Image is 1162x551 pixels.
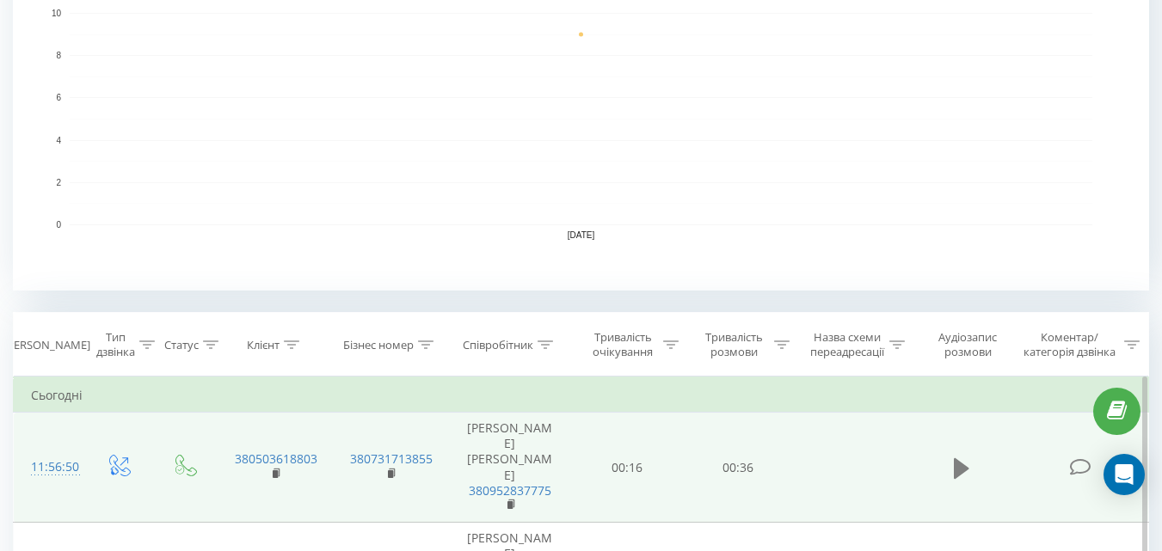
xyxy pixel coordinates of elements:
td: Сьогодні [14,378,1149,413]
div: Тип дзвінка [96,330,135,359]
text: 0 [56,220,61,230]
div: 11:56:50 [31,450,67,484]
div: Співробітник [463,338,533,352]
div: Назва схеми переадресації [809,330,885,359]
div: Аудіозапис розмови [925,330,1011,359]
text: 8 [56,51,61,60]
text: 10 [52,9,62,18]
div: Коментар/категорія дзвінка [1019,330,1120,359]
td: [PERSON_NAME] [PERSON_NAME] [448,413,572,523]
div: Open Intercom Messenger [1104,454,1145,495]
text: 4 [56,136,61,145]
div: Тривалість очікування [587,330,659,359]
text: [DATE] [568,230,595,240]
div: [PERSON_NAME] [3,338,90,352]
text: 6 [56,94,61,103]
a: 380952837775 [469,482,551,499]
div: Бізнес номер [343,338,414,352]
a: 380503618803 [235,450,317,467]
td: 00:16 [572,413,683,523]
td: 00:36 [683,413,794,523]
div: Тривалість розмови [698,330,770,359]
div: Статус [164,338,199,352]
text: 2 [56,178,61,187]
div: Клієнт [247,338,280,352]
a: 380731713855 [350,450,433,467]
